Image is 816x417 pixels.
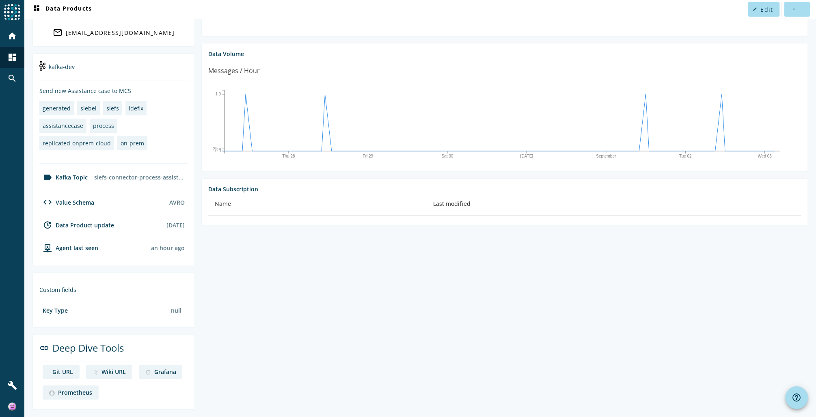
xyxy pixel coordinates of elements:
text: Sat 30 [441,154,453,158]
div: agent-env-test [39,243,98,253]
img: spoud-logo.svg [4,4,20,20]
mat-icon: search [7,73,17,83]
div: Data Subscription [208,185,801,193]
span: Data Products [32,4,92,14]
a: deep dive imagePrometheus [43,385,99,400]
a: deep dive imageGrafana [139,365,182,379]
div: Kafka Topic [39,173,88,182]
div: Custom fields [39,286,188,294]
mat-icon: mail_outline [53,28,63,37]
div: [DATE] [166,221,185,229]
div: Git URL [52,368,73,376]
text: Wed 03 [758,154,772,158]
img: deep dive image [93,369,98,375]
div: siefs-connector-process-assist-case-development [91,170,188,184]
div: Key Type [43,307,68,314]
div: kafka-dev [39,60,188,80]
div: Messages / Hour [208,66,260,76]
div: Value Schema [39,197,94,207]
div: Deep Dive Tools [39,341,188,361]
div: assistancecase [43,122,83,130]
mat-icon: label [43,173,52,182]
button: Edit [748,2,779,17]
th: Last modified [426,193,801,216]
text: Fri 29 [363,154,373,158]
div: Send new Assistance case to MCS [39,87,188,95]
div: on-prem [121,139,144,147]
div: Agents typically reports every 15min to 1h [151,244,185,252]
text: [DATE] [520,154,533,158]
div: siebel [80,104,97,112]
div: AVRO [169,199,185,206]
div: Wiki URL [101,368,126,376]
mat-icon: build [7,380,17,390]
text: 29m [213,146,221,151]
button: Data Products [28,2,95,17]
div: idefix [129,104,143,112]
div: replicated-onprem-cloud [43,139,111,147]
text: Thu 28 [282,154,295,158]
div: process [93,122,114,130]
div: [EMAIL_ADDRESS][DOMAIN_NAME] [66,29,175,37]
img: 715c519ef723173cb3843e93f5ce4079 [8,402,16,411]
mat-icon: home [7,31,17,41]
div: Prometheus [58,389,92,396]
div: Grafana [154,368,176,376]
img: deep dive image [145,369,151,375]
mat-icon: update [43,220,52,230]
span: Edit [760,6,773,13]
mat-icon: edit [753,7,757,11]
img: deep dive image [49,390,55,396]
div: generated [43,104,71,112]
div: null [168,303,185,318]
text: Tue 02 [679,154,692,158]
div: siefs [106,104,119,112]
mat-icon: link [39,343,49,353]
mat-icon: help_outline [792,393,801,402]
a: [EMAIL_ADDRESS][DOMAIN_NAME] [39,25,188,40]
text: 0.0 [215,149,221,153]
mat-icon: more_horiz [792,7,797,11]
mat-icon: dashboard [7,52,17,62]
a: deep dive imageWiki URL [86,365,132,379]
text: September [596,154,616,158]
mat-icon: code [43,197,52,207]
a: deep dive imageGit URL [43,365,80,379]
text: 1.0 [215,92,221,96]
div: Data Product update [39,220,114,230]
div: Data Volume [208,50,801,58]
mat-icon: dashboard [32,4,41,14]
img: kafka-dev [39,61,45,71]
th: Name [208,193,426,216]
